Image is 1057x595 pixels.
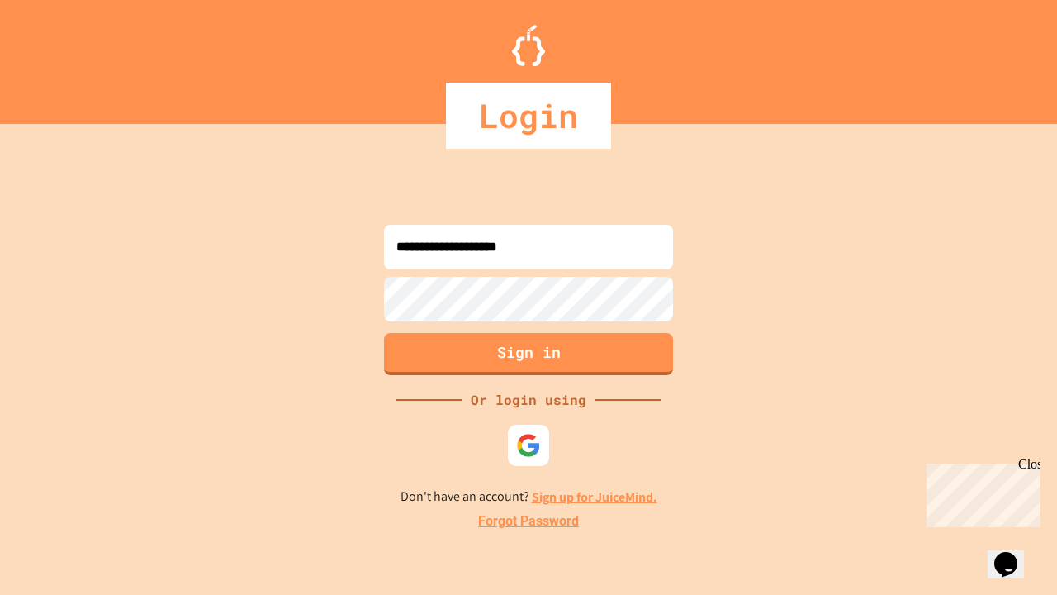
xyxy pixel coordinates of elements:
div: Or login using [462,390,595,410]
button: Sign in [384,333,673,375]
iframe: chat widget [988,529,1040,578]
a: Sign up for JuiceMind. [532,488,657,506]
p: Don't have an account? [401,487,657,507]
img: Logo.svg [512,25,545,66]
img: google-icon.svg [516,433,541,458]
div: Login [446,83,611,149]
iframe: chat widget [920,457,1040,527]
div: Chat with us now!Close [7,7,114,105]
a: Forgot Password [478,512,579,531]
